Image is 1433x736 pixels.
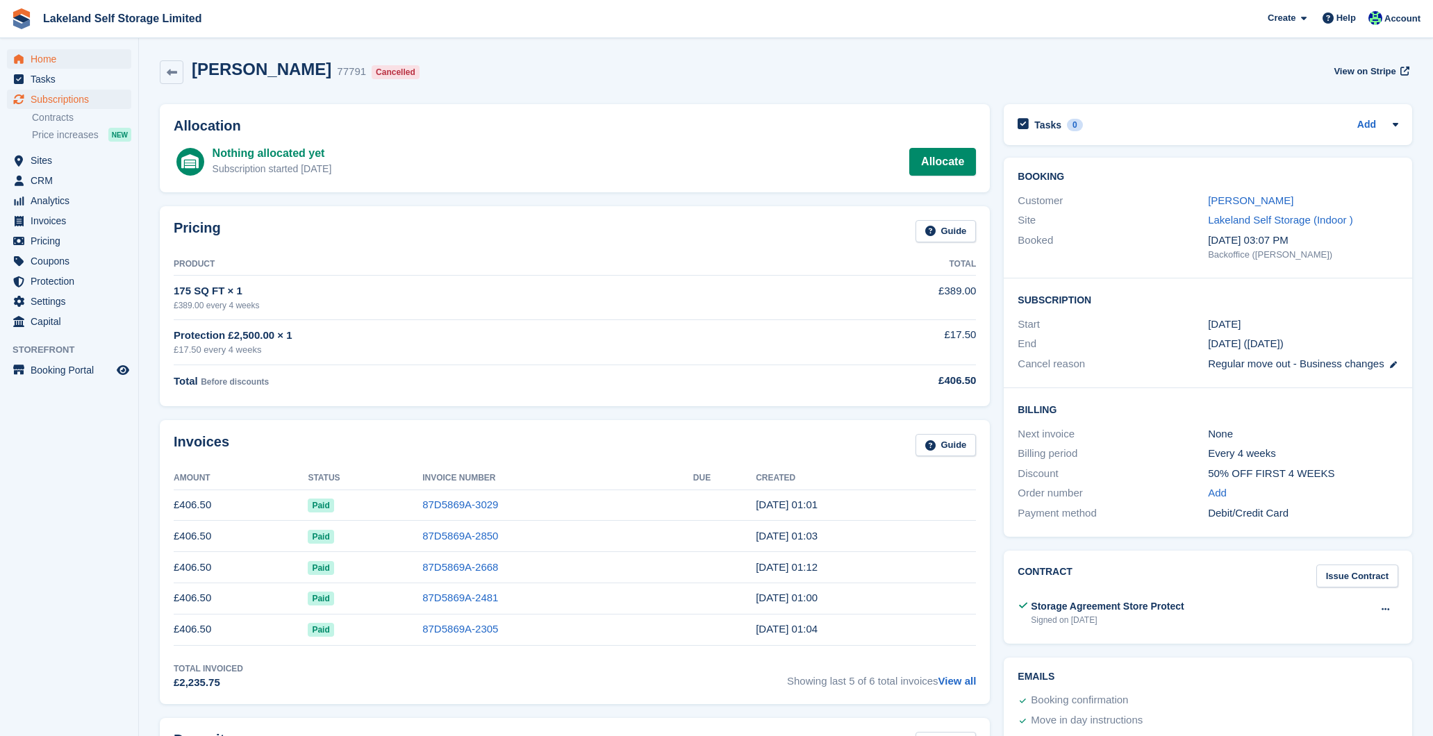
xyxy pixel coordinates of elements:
span: Tasks [31,69,114,89]
a: menu [7,191,131,210]
div: Next invoice [1018,426,1208,442]
a: menu [7,312,131,331]
span: Subscriptions [31,90,114,109]
span: Price increases [32,128,99,142]
span: Settings [31,292,114,311]
div: Booked [1018,233,1208,262]
time: 2025-04-09 00:00:00 UTC [1208,317,1241,333]
div: Subscription started [DATE] [213,162,332,176]
span: [DATE] ([DATE]) [1208,337,1284,349]
div: Storage Agreement Store Protect [1031,599,1184,614]
span: Pricing [31,231,114,251]
time: 2025-07-02 00:12:50 UTC [756,561,818,573]
div: Protection £2,500.00 × 1 [174,328,783,344]
a: Lakeland Self Storage (Indoor ) [1208,214,1352,226]
h2: Allocation [174,118,976,134]
div: Debit/Credit Card [1208,505,1398,521]
div: Start [1018,317,1208,333]
a: menu [7,90,131,109]
div: 50% OFF FIRST 4 WEEKS [1208,466,1398,482]
a: menu [7,271,131,291]
img: stora-icon-8386f47178a22dfd0bd8f6a31ec36ba5ce8667c1dd55bd0f319d3a0aa187defe.svg [11,8,32,29]
a: 87D5869A-2481 [422,592,498,603]
div: Signed on [DATE] [1031,614,1184,626]
span: Sites [31,151,114,170]
h2: Billing [1018,402,1398,416]
time: 2025-06-04 00:00:14 UTC [756,592,818,603]
a: menu [7,211,131,231]
h2: Booking [1018,172,1398,183]
a: Guide [916,220,977,243]
div: Cancelled [372,65,420,79]
div: 0 [1067,119,1083,131]
time: 2025-08-27 00:01:06 UTC [756,499,818,510]
div: Customer [1018,193,1208,209]
a: menu [7,69,131,89]
td: £17.50 [783,319,977,365]
span: Account [1384,12,1420,26]
a: menu [7,292,131,311]
span: Paid [308,561,333,575]
div: Backoffice ([PERSON_NAME]) [1208,248,1398,262]
div: [DATE] 03:07 PM [1208,233,1398,249]
a: 87D5869A-3029 [422,499,498,510]
a: menu [7,251,131,271]
a: View on Stripe [1328,60,1412,83]
span: Paid [308,623,333,637]
span: Capital [31,312,114,331]
a: Contracts [32,111,131,124]
span: Booking Portal [31,360,114,380]
td: £406.50 [174,583,308,614]
th: Invoice Number [422,467,693,490]
th: Total [783,253,977,276]
a: Issue Contract [1316,564,1398,587]
th: Status [308,467,422,490]
span: Invoices [31,211,114,231]
span: View on Stripe [1334,65,1395,78]
h2: Contract [1018,564,1072,587]
a: 87D5869A-2850 [422,530,498,542]
div: Booking confirmation [1031,692,1128,709]
a: Allocate [909,148,976,176]
td: £389.00 [783,276,977,319]
th: Created [756,467,976,490]
div: £17.50 every 4 weeks [174,343,783,357]
span: Paid [308,530,333,544]
td: £406.50 [174,490,308,521]
a: Lakeland Self Storage Limited [38,7,208,30]
span: Help [1336,11,1356,25]
span: Showing last 5 of 6 total invoices [787,662,976,691]
span: CRM [31,171,114,190]
td: £406.50 [174,552,308,583]
div: Order number [1018,485,1208,501]
a: 87D5869A-2668 [422,561,498,573]
th: Amount [174,467,308,490]
div: Billing period [1018,446,1208,462]
div: 175 SQ FT × 1 [174,283,783,299]
time: 2025-05-07 00:04:33 UTC [756,623,818,635]
a: Add [1208,485,1227,501]
h2: Subscription [1018,292,1398,306]
img: Steve Aynsley [1368,11,1382,25]
div: Total Invoiced [174,662,243,675]
th: Product [174,253,783,276]
a: menu [7,151,131,170]
div: £406.50 [783,373,977,389]
span: Before discounts [201,377,269,387]
a: Add [1357,117,1376,133]
h2: Pricing [174,220,221,243]
h2: Invoices [174,434,229,457]
span: Protection [31,271,114,291]
h2: Tasks [1034,119,1061,131]
a: [PERSON_NAME] [1208,194,1293,206]
span: Storefront [13,343,138,357]
a: menu [7,360,131,380]
a: Price increases NEW [32,127,131,142]
span: Paid [308,592,333,605]
div: Every 4 weeks [1208,446,1398,462]
div: Payment method [1018,505,1208,521]
h2: [PERSON_NAME] [192,60,331,78]
td: £406.50 [174,521,308,552]
h2: Emails [1018,671,1398,683]
span: Analytics [31,191,114,210]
